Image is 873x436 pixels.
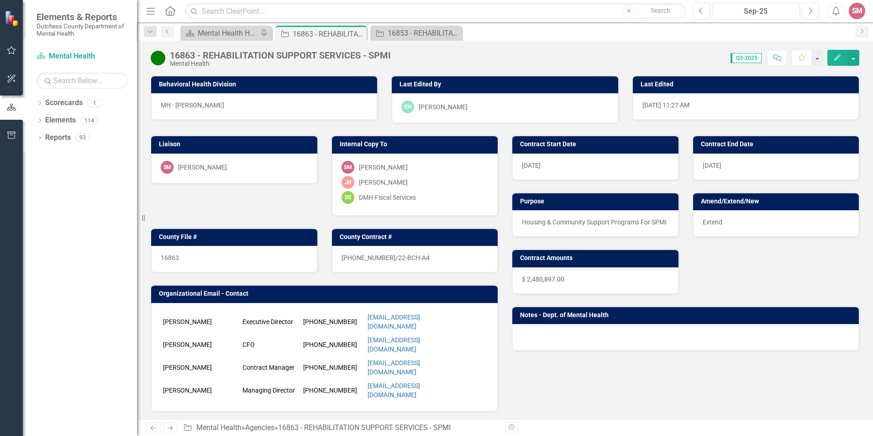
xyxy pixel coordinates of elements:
[5,11,21,27] img: ClearPoint Strategy
[159,141,313,148] h3: Liaison
[520,198,674,205] h3: Purpose
[80,117,98,124] div: 114
[359,193,416,202] div: DMH-Fiscal Services
[368,336,420,353] a: [EMAIL_ADDRESS][DOMAIN_NAME]
[240,356,301,379] td: Contract Manager
[45,115,76,126] a: Elements
[342,161,354,174] div: SM
[641,81,854,88] h3: Last Edited
[161,356,240,379] td: [PERSON_NAME]
[301,310,365,333] td: [PHONE_NUMBER]
[151,51,165,65] img: Active
[161,379,240,402] td: [PERSON_NAME]
[368,359,420,376] a: [EMAIL_ADDRESS][DOMAIN_NAME]
[301,333,365,356] td: [PHONE_NUMBER]
[37,73,128,89] input: Search Below...
[161,254,179,261] span: 16863
[359,163,408,172] div: [PERSON_NAME]
[37,22,128,37] small: Dutchess County Department of Mental Health
[703,218,722,226] span: Extend
[342,191,354,204] div: DS
[522,162,541,169] span: [DATE]
[703,162,721,169] span: [DATE]
[170,60,391,67] div: Mental Health
[701,198,855,205] h3: Amend/Extend/New
[342,176,354,189] div: JN
[278,423,451,432] div: 16863 - REHABILITATION SUPPORT SERVICES - SPMI
[368,314,420,330] a: [EMAIL_ADDRESS][DOMAIN_NAME]
[185,3,686,19] input: Search ClearPoint...
[240,310,301,333] td: Executive Director
[701,141,855,148] h3: Contract End Date
[159,290,493,297] h3: Organizational Email - Contact
[849,3,865,19] button: SM
[240,333,301,356] td: CFO
[245,423,274,432] a: Agencies
[301,356,365,379] td: [PHONE_NUMBER]
[196,423,242,432] a: Mental Health
[159,81,373,88] h3: Behavioral Health Division
[178,163,227,172] div: [PERSON_NAME]
[520,255,674,261] h3: Contract Amounts
[342,254,430,261] span: [PHONE_NUMBER]/22-BCH-A4
[712,3,799,19] button: Sep-25
[340,234,494,240] h3: County Contract #
[388,27,459,39] div: 16853 - REHABILITATION SUPPORT SERVICES - Housing
[161,333,240,356] td: [PERSON_NAME]
[301,379,365,402] td: [PHONE_NUMBER]
[340,141,494,148] h3: Internal Copy To
[520,312,854,319] h3: Notes - Dept. of Mental Health
[359,178,408,187] div: [PERSON_NAME]
[37,51,128,62] a: Mental Health
[293,28,364,40] div: 16863 - REHABILITATION SUPPORT SERVICES - SPMI
[419,102,468,112] div: [PERSON_NAME]
[75,134,90,142] div: 93
[715,6,796,17] div: Sep-25
[37,11,128,22] span: Elements & Reports
[198,27,258,39] div: Mental Health Home Page
[842,405,864,427] iframe: Intercom live chat
[161,310,240,333] td: [PERSON_NAME]
[159,234,313,240] h3: County File #
[170,50,391,60] div: 16863 - REHABILITATION SUPPORT SERVICES - SPMI
[522,276,564,283] span: $ 2,480,897.00
[400,81,613,88] h3: Last Edited By
[183,27,258,39] a: Mental Health Home Page
[522,218,669,227] p: Housing & Community Support Programs For SPMI
[161,101,224,109] span: MH - [PERSON_NAME]
[731,53,762,63] span: Q3-2025
[633,93,859,120] div: [DATE] 11:27 AM
[87,99,102,107] div: 1
[520,141,674,148] h3: Contract Start Date
[183,423,498,433] div: » »
[240,379,301,402] td: Managing Director
[161,161,174,174] div: SM
[45,98,83,108] a: Scorecards
[368,382,420,399] a: [EMAIL_ADDRESS][DOMAIN_NAME]
[651,7,670,14] span: Search
[45,133,71,143] a: Reports
[638,5,684,17] button: Search
[373,27,459,39] a: 16853 - REHABILITATION SUPPORT SERVICES - Housing
[401,101,414,113] div: EH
